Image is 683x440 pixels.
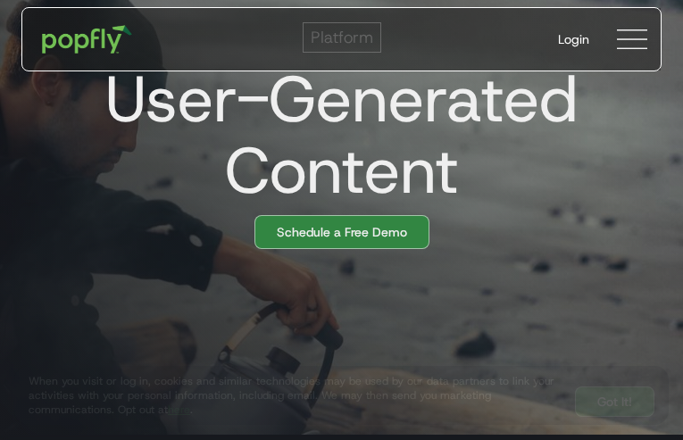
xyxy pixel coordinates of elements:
a: Login [544,16,604,62]
a: Got It! [575,386,654,417]
a: here [168,403,190,417]
h1: User-Generated Content [7,63,662,206]
a: home [29,12,145,66]
a: Schedule a Free Demo [254,215,429,249]
div: When you visit or log in, cookies and similar technologies may be used by our data partners to li... [29,374,561,417]
div: Login [558,30,589,48]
